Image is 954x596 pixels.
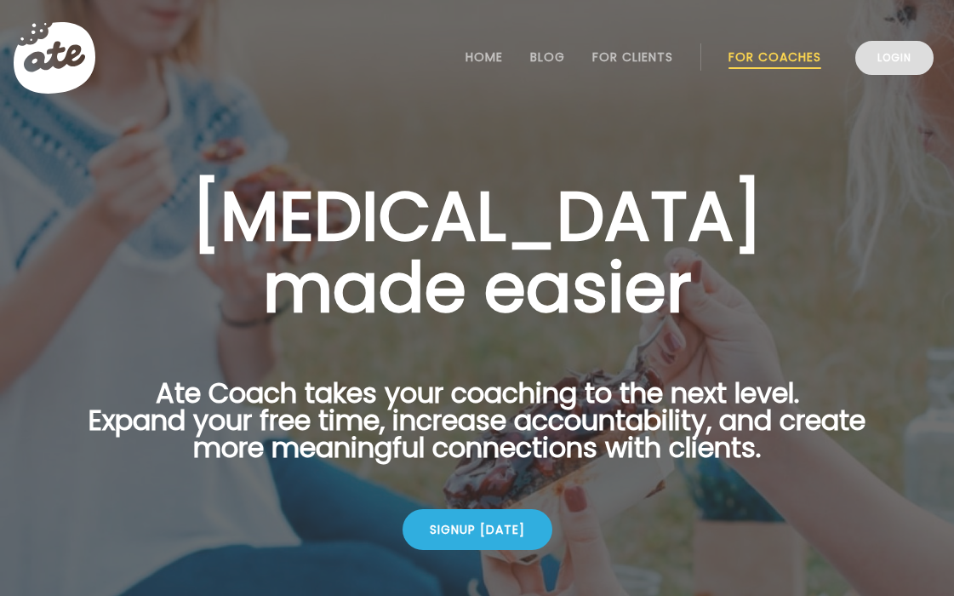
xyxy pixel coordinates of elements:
[855,41,934,75] a: Login
[466,50,503,64] a: Home
[62,181,893,324] h1: [MEDICAL_DATA] made easier
[592,50,673,64] a: For Clients
[530,50,565,64] a: Blog
[403,509,552,550] div: Signup [DATE]
[728,50,821,64] a: For Coaches
[62,380,893,482] p: Ate Coach takes your coaching to the next level. Expand your free time, increase accountability, ...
